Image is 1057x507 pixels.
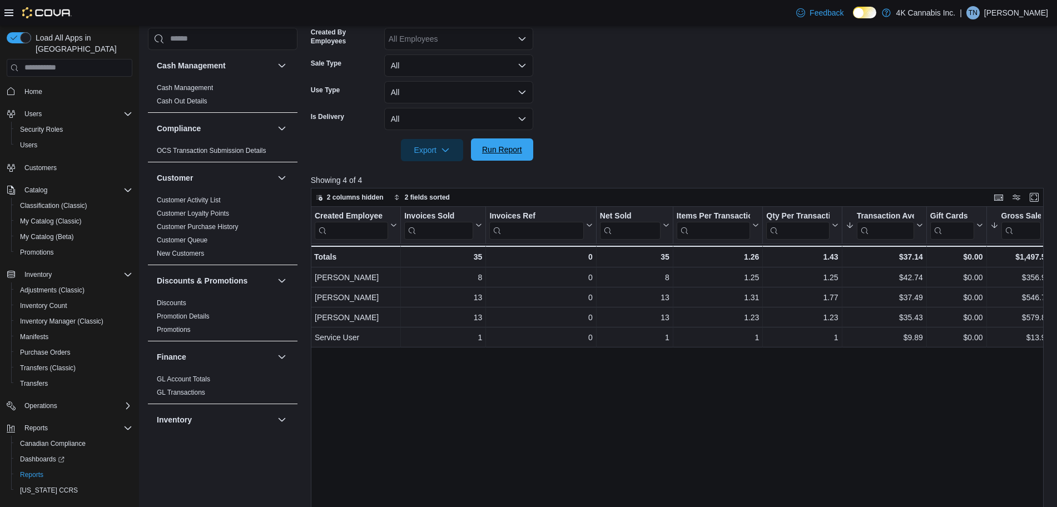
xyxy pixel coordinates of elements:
button: All [384,54,533,77]
button: Transaction Average [845,211,922,239]
div: 1.77 [766,291,838,304]
div: Gift Cards [930,211,974,221]
span: Reports [24,424,48,433]
button: Created Employee [315,211,397,239]
button: Transfers [11,376,137,391]
div: 13 [404,291,482,304]
button: Cash Management [157,60,273,71]
span: Manifests [20,332,48,341]
a: Feedback [792,2,848,24]
a: Classification (Classic) [16,199,92,212]
button: Purchase Orders [11,345,137,360]
button: Net Sold [600,211,669,239]
div: $37.49 [845,291,922,304]
div: Finance [148,372,297,404]
span: Home [24,87,42,96]
span: Purchase Orders [20,348,71,357]
div: 1.25 [766,271,838,284]
button: Export [401,139,463,161]
div: 1.23 [766,311,838,324]
span: Cash Management [157,83,213,92]
span: Reports [16,468,132,481]
span: Customer Loyalty Points [157,209,229,218]
div: $9.89 [845,331,922,344]
div: Net Sold [600,211,661,221]
button: Users [11,137,137,153]
div: [PERSON_NAME] [315,271,397,284]
span: Discounts [157,299,186,307]
button: Manifests [11,329,137,345]
div: Qty Per Transaction [766,211,829,221]
div: 0 [489,311,592,324]
h3: Finance [157,351,186,362]
span: Catalog [20,183,132,197]
span: Customer Queue [157,236,207,245]
a: Security Roles [16,123,67,136]
a: Inventory Manager (Classic) [16,315,108,328]
span: Dashboards [20,455,64,464]
div: Invoices Ref [489,211,583,239]
button: Catalog [20,183,52,197]
div: Service User [315,331,397,344]
button: Catalog [2,182,137,198]
div: 0 [489,271,592,284]
div: Gross Sales [1001,211,1041,221]
span: Canadian Compliance [16,437,132,450]
span: My Catalog (Beta) [20,232,74,241]
span: Export [408,139,456,161]
a: Dashboards [16,453,69,466]
a: GL Account Totals [157,375,210,383]
a: Purchase Orders [16,346,75,359]
div: 1 [600,331,669,344]
span: Users [20,107,132,121]
button: Inventory [2,267,137,282]
span: Transfers (Classic) [16,361,132,375]
div: 1 [677,331,760,344]
div: 13 [404,311,482,324]
button: Inventory Manager (Classic) [11,314,137,329]
button: Customer [157,172,273,183]
a: Customer Queue [157,236,207,244]
span: Users [24,110,42,118]
span: Security Roles [20,125,63,134]
span: Load All Apps in [GEOGRAPHIC_DATA] [31,32,132,54]
div: Items Per Transaction [677,211,751,239]
span: Adjustments (Classic) [20,286,85,295]
span: My Catalog (Beta) [16,230,132,243]
span: Inventory Count [20,301,67,310]
button: 2 fields sorted [389,191,454,204]
input: Dark Mode [853,7,876,18]
button: Security Roles [11,122,137,137]
button: My Catalog (Beta) [11,229,137,245]
span: Inventory Manager (Classic) [16,315,132,328]
span: Canadian Compliance [20,439,86,448]
button: Promotions [11,245,137,260]
button: Gross Sales [990,211,1050,239]
button: [US_STATE] CCRS [11,483,137,498]
div: Invoices Ref [489,211,583,221]
a: Promotions [157,326,191,334]
div: 8 [404,271,482,284]
h3: Customer [157,172,193,183]
a: Reports [16,468,48,481]
a: [US_STATE] CCRS [16,484,82,497]
div: Totals [314,250,397,264]
span: Inventory Count [16,299,132,312]
span: Security Roles [16,123,132,136]
span: Dark Mode [853,18,853,19]
a: Adjustments (Classic) [16,284,89,297]
div: $37.14 [845,250,922,264]
span: Reports [20,421,132,435]
a: Dashboards [11,451,137,467]
span: 2 columns hidden [327,193,384,202]
span: TN [969,6,977,19]
a: Cash Management [157,84,213,92]
div: $0.00 [930,331,983,344]
h3: Cash Management [157,60,226,71]
span: Transfers (Classic) [20,364,76,372]
span: Promotions [157,325,191,334]
span: Promotions [16,246,132,259]
a: OCS Transaction Submission Details [157,147,266,155]
div: 0 [489,250,592,264]
div: Qty Per Transaction [766,211,829,239]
